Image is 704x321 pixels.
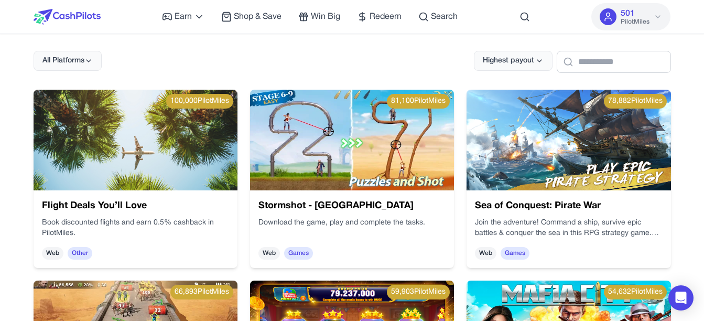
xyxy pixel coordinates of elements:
[621,18,649,26] span: PilotMiles
[42,56,84,66] span: All Platforms
[431,10,458,23] span: Search
[68,247,92,260] span: Other
[250,90,454,190] img: 722a71ec-5aaa-4612-8f75-69ae8adb992d.webp
[483,56,534,66] span: Highest payout
[298,10,340,23] a: Win Big
[475,247,496,260] span: Web
[311,10,340,23] span: Win Big
[221,10,281,23] a: Shop & Save
[166,94,233,109] div: 100,000 PilotMiles
[604,94,667,109] div: 78,882 PilotMiles
[258,218,446,228] p: Download the game, play and complete the tasks.
[467,90,670,190] img: 75fe42d1-c1a6-4a8c-8630-7b3dc285bdf3.jpg
[42,247,63,260] span: Web
[604,285,667,299] div: 54,632 PilotMiles
[387,94,450,109] div: 81,100 PilotMiles
[501,247,529,260] span: Games
[234,10,281,23] span: Shop & Save
[42,218,229,239] p: Book discounted flights and earn 0.5% cashback in PilotMiles.
[258,247,280,260] span: Web
[475,199,662,213] h3: Sea of Conquest: Pirate War
[34,9,101,25] img: CashPilots Logo
[170,285,233,299] div: 66,893 PilotMiles
[284,247,313,260] span: Games
[474,51,553,71] button: Highest payout
[357,10,402,23] a: Redeem
[591,3,670,30] button: 501PilotMiles
[370,10,402,23] span: Redeem
[34,90,237,190] img: 70540f4e-f303-4cfa-b7aa-abd24360173a.png
[387,285,450,299] div: 59,903 PilotMiles
[162,10,204,23] a: Earn
[621,7,635,20] span: 501
[418,10,458,23] a: Search
[42,199,229,213] h3: Flight Deals You’ll Love
[34,51,102,71] button: All Platforms
[175,10,192,23] span: Earn
[258,199,446,213] h3: Stormshot - [GEOGRAPHIC_DATA]
[475,218,662,239] p: Join the adventure! Command a ship, survive epic battles & conquer the sea in this RPG strategy g...
[668,285,694,311] div: Open Intercom Messenger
